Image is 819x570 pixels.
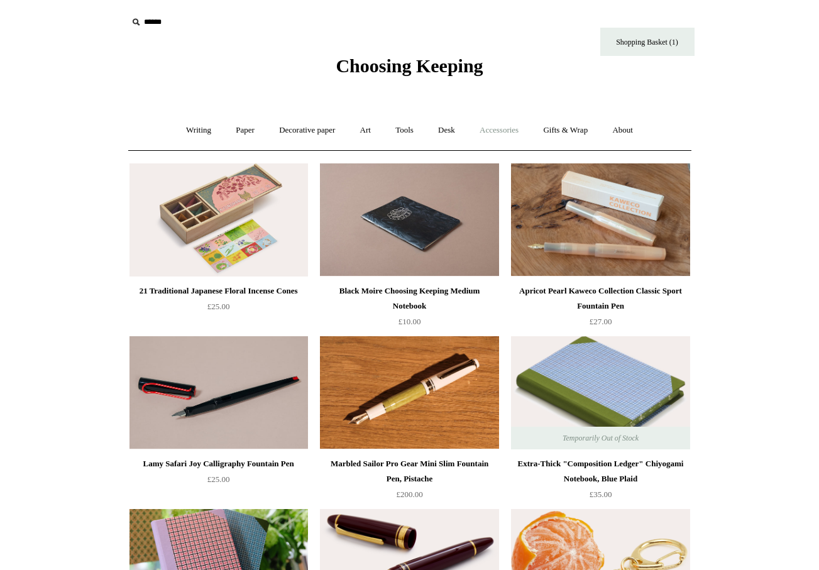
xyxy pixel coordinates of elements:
[175,114,223,147] a: Writing
[133,456,305,471] div: Lamy Safari Joy Calligraphy Fountain Pen
[550,427,651,449] span: Temporarily Out of Stock
[129,336,308,449] img: Lamy Safari Joy Calligraphy Fountain Pen
[323,283,495,314] div: Black Moire Choosing Keeping Medium Notebook
[320,336,498,449] img: Marbled Sailor Pro Gear Mini Slim Fountain Pen, Pistache
[511,456,690,508] a: Extra-Thick "Composition Ledger" Chiyogami Notebook, Blue Plaid £35.00
[129,283,308,335] a: 21 Traditional Japanese Floral Incense Cones £25.00
[320,456,498,508] a: Marbled Sailor Pro Gear Mini Slim Fountain Pen, Pistache £200.00
[336,55,483,76] span: Choosing Keeping
[129,456,308,508] a: Lamy Safari Joy Calligraphy Fountain Pen £25.00
[399,317,421,326] span: £10.00
[349,114,382,147] a: Art
[384,114,425,147] a: Tools
[468,114,530,147] a: Accessories
[129,163,308,277] img: 21 Traditional Japanese Floral Incense Cones
[511,163,690,277] img: Apricot Pearl Kaweco Collection Classic Sport Fountain Pen
[514,283,686,314] div: Apricot Pearl Kaweco Collection Classic Sport Fountain Pen
[320,163,498,277] img: Black Moire Choosing Keeping Medium Notebook
[224,114,266,147] a: Paper
[320,336,498,449] a: Marbled Sailor Pro Gear Mini Slim Fountain Pen, Pistache Marbled Sailor Pro Gear Mini Slim Founta...
[320,283,498,335] a: Black Moire Choosing Keeping Medium Notebook £10.00
[129,336,308,449] a: Lamy Safari Joy Calligraphy Fountain Pen Lamy Safari Joy Calligraphy Fountain Pen
[532,114,599,147] a: Gifts & Wrap
[320,163,498,277] a: Black Moire Choosing Keeping Medium Notebook Black Moire Choosing Keeping Medium Notebook
[336,65,483,74] a: Choosing Keeping
[133,283,305,299] div: 21 Traditional Japanese Floral Incense Cones
[600,28,695,56] a: Shopping Basket (1)
[207,302,230,311] span: £25.00
[590,317,612,326] span: £27.00
[511,163,690,277] a: Apricot Pearl Kaweco Collection Classic Sport Fountain Pen Apricot Pearl Kaweco Collection Classi...
[207,474,230,484] span: £25.00
[601,114,644,147] a: About
[427,114,466,147] a: Desk
[511,336,690,449] img: Extra-Thick "Composition Ledger" Chiyogami Notebook, Blue Plaid
[514,456,686,486] div: Extra-Thick "Composition Ledger" Chiyogami Notebook, Blue Plaid
[511,283,690,335] a: Apricot Pearl Kaweco Collection Classic Sport Fountain Pen £27.00
[511,336,690,449] a: Extra-Thick "Composition Ledger" Chiyogami Notebook, Blue Plaid Extra-Thick "Composition Ledger" ...
[323,456,495,486] div: Marbled Sailor Pro Gear Mini Slim Fountain Pen, Pistache
[590,490,612,499] span: £35.00
[268,114,346,147] a: Decorative paper
[396,490,422,499] span: £200.00
[129,163,308,277] a: 21 Traditional Japanese Floral Incense Cones 21 Traditional Japanese Floral Incense Cones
